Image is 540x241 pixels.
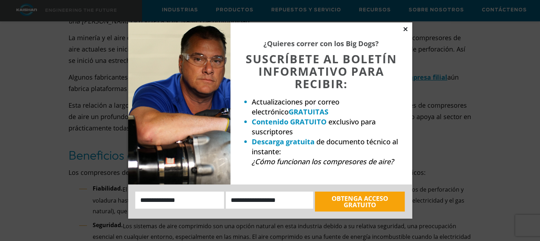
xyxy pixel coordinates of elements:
[252,137,315,146] font: Descarga gratuita
[252,117,327,127] font: Contenido GRATUITO
[289,107,328,117] font: GRATUITAS
[252,97,339,117] font: Actualizaciones por correo electrónico
[252,157,394,166] font: ¿Cómo funcionan los compresores de aire?
[402,26,409,32] button: Cerca
[135,192,224,209] input: Nombre:
[246,51,397,91] font: SUSCRÍBETE AL BOLETÍN INFORMATIVO PARA RECIBIR:
[315,192,405,211] button: OBTENGA ACCESO GRATUITO
[252,117,376,136] font: exclusivo para suscriptores
[252,137,398,156] font: de documento técnico al instante:
[226,192,313,209] input: Correo electrónico
[332,194,388,209] font: OBTENGA ACCESO GRATUITO
[263,39,379,48] font: ¿Quieres correr con los Big Dogs?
